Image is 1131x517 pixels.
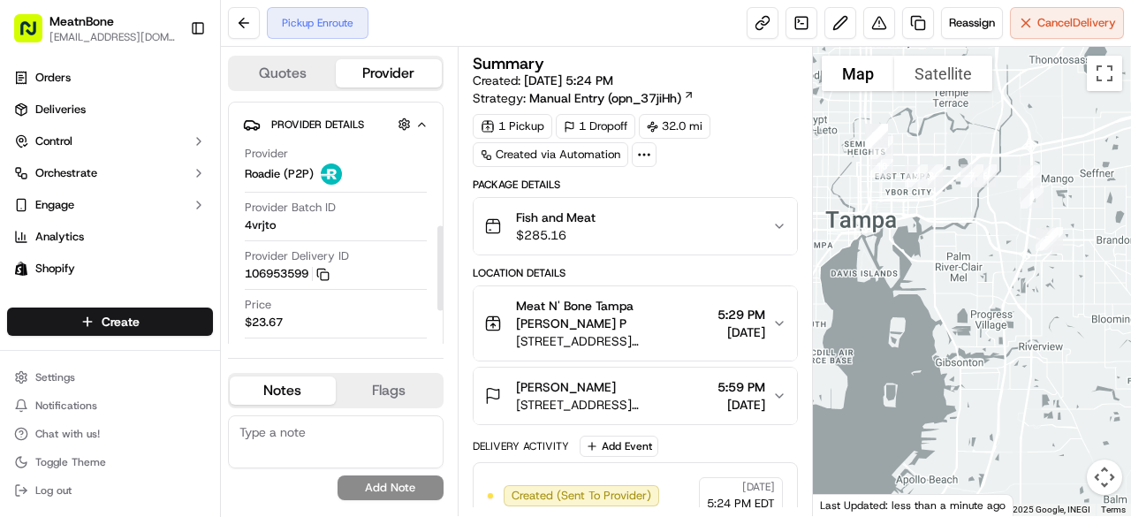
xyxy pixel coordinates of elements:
[1101,505,1126,514] a: Terms (opens in new tab)
[473,56,544,72] h3: Summary
[524,72,613,88] span: [DATE] 5:24 PM
[1033,220,1070,257] div: 2
[7,191,213,219] button: Engage
[516,226,596,244] span: $285.16
[941,7,1003,39] button: Reassign
[474,198,797,255] button: Fish and Meat$285.16
[473,89,695,107] div: Strategy:
[1029,221,1066,258] div: 3
[529,89,695,107] a: Manual Entry (opn_37jiHh)
[822,56,894,91] button: Show street map
[898,157,935,194] div: 9
[35,399,97,413] span: Notifications
[474,286,797,361] button: Meat N' Bone Tampa [PERSON_NAME] P[STREET_ADDRESS][PERSON_NAME]5:29 PM[DATE]
[968,505,1090,514] span: Map data ©2025 Google, INEGI
[639,114,710,139] div: 32.0 mi
[516,297,710,332] span: Meat N' Bone Tampa [PERSON_NAME] P
[7,95,213,124] a: Deliveries
[7,127,213,156] button: Control
[245,200,336,216] span: Provider Batch ID
[7,393,213,418] button: Notifications
[7,450,213,475] button: Toggle Theme
[473,72,613,89] span: Created:
[473,114,552,139] div: 1 Pickup
[7,422,213,446] button: Chat with us!
[529,89,681,107] span: Manual Entry (opn_37jiHh)
[7,7,183,49] button: MeatnBone[EMAIL_ADDRESS][DOMAIN_NAME]
[516,209,596,226] span: Fish and Meat
[473,439,569,453] div: Delivery Activity
[913,157,950,194] div: 8
[35,455,106,469] span: Toggle Theme
[35,133,72,149] span: Control
[35,483,72,498] span: Log out
[473,142,628,167] a: Created via Automation
[474,368,797,424] button: [PERSON_NAME][STREET_ADDRESS][PERSON_NAME]5:59 PM[DATE]
[49,30,176,44] button: [EMAIL_ADDRESS][DOMAIN_NAME]
[516,378,616,396] span: [PERSON_NAME]
[336,376,442,405] button: Flags
[230,376,336,405] button: Notes
[863,129,900,166] div: 11
[49,12,114,30] button: MeatnBone
[35,229,84,245] span: Analytics
[473,266,798,280] div: Location Details
[245,315,283,331] span: $23.67
[717,378,765,396] span: 5:59 PM
[35,197,74,213] span: Engage
[245,146,288,162] span: Provider
[707,496,775,512] span: 5:24 PM EDT
[953,157,991,194] div: 7
[245,166,314,182] span: Roadie (P2P)
[717,306,765,323] span: 5:29 PM
[35,427,100,441] span: Chat with us!
[473,178,798,192] div: Package Details
[35,70,71,86] span: Orders
[321,163,342,185] img: roadie-logo-v2.jpg
[245,217,276,233] span: 4vrjto
[7,478,213,503] button: Log out
[102,313,140,331] span: Create
[813,494,1013,516] div: Last Updated: less than a minute ago
[7,308,213,336] button: Create
[817,493,876,516] img: Google
[516,332,710,350] span: [STREET_ADDRESS][PERSON_NAME]
[1010,7,1124,39] button: CancelDelivery
[1013,179,1051,216] div: 4
[858,118,895,156] div: 12
[14,262,28,276] img: Shopify logo
[894,56,992,91] button: Show satellite imagery
[35,102,86,118] span: Deliveries
[7,64,213,92] a: Orders
[245,266,330,282] button: 106953599
[336,59,442,87] button: Provider
[245,297,271,313] span: Price
[858,117,895,154] div: 17
[243,110,429,139] button: Provider Details
[1037,15,1116,31] span: Cancel Delivery
[1087,56,1122,91] button: Toggle fullscreen view
[512,488,651,504] span: Created (Sent To Provider)
[1010,158,1047,195] div: 5
[967,157,1004,194] div: 6
[516,396,710,414] span: [STREET_ADDRESS][PERSON_NAME]
[7,223,213,251] a: Analytics
[858,118,895,155] div: 16
[817,493,876,516] a: Open this area in Google Maps (opens a new window)
[7,365,213,390] button: Settings
[245,248,349,264] span: Provider Delivery ID
[35,165,97,181] span: Orchestrate
[580,436,658,457] button: Add Event
[742,480,775,494] span: [DATE]
[230,59,336,87] button: Quotes
[7,159,213,187] button: Orchestrate
[949,15,995,31] span: Reassign
[863,148,900,185] div: 10
[7,255,213,283] a: Shopify
[1087,460,1122,495] button: Map camera controls
[717,396,765,414] span: [DATE]
[556,114,635,139] div: 1 Dropoff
